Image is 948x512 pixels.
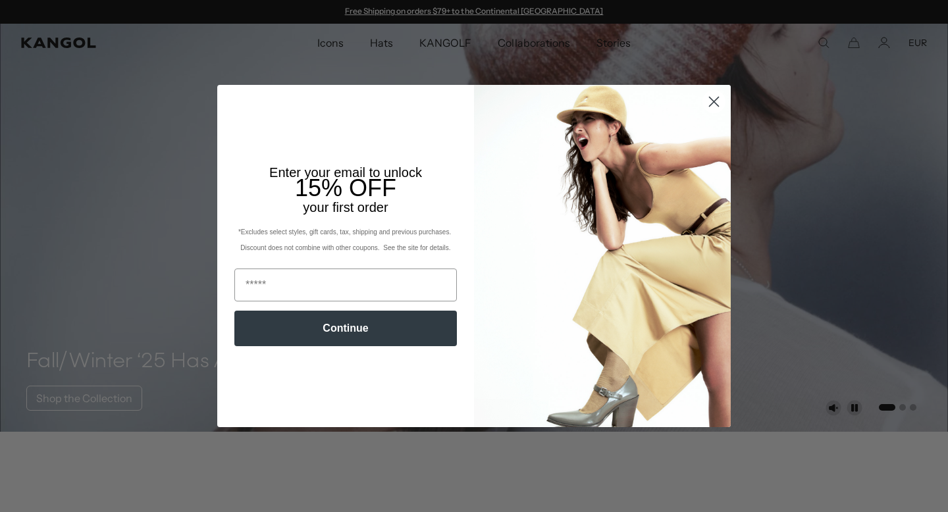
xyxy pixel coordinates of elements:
[234,269,457,301] input: Email
[269,165,422,180] span: Enter your email to unlock
[295,174,396,201] span: 15% OFF
[474,85,731,427] img: 93be19ad-e773-4382-80b9-c9d740c9197f.jpeg
[303,200,388,215] span: your first order
[238,228,453,251] span: *Excludes select styles, gift cards, tax, shipping and previous purchases. Discount does not comb...
[702,90,725,113] button: Close dialog
[234,311,457,346] button: Continue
